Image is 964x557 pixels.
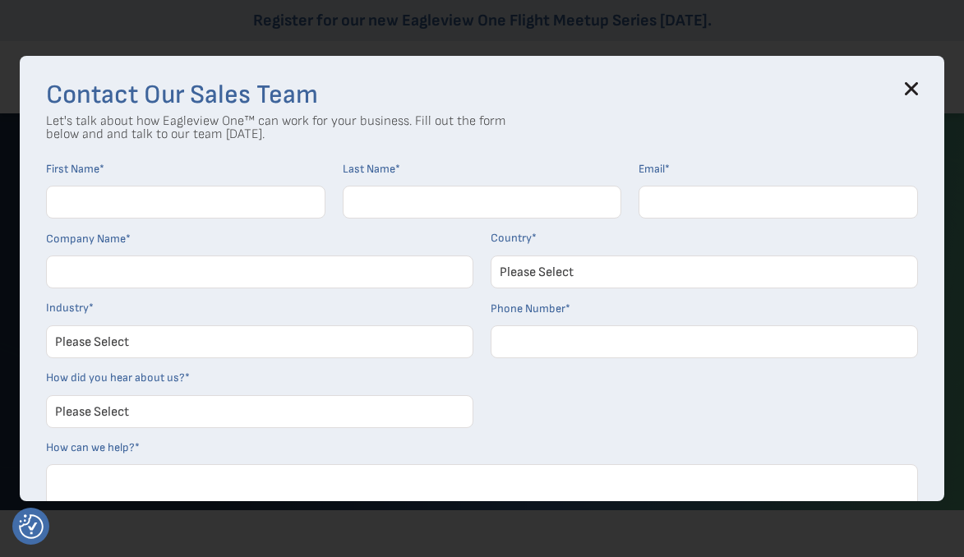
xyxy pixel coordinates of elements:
[491,302,565,315] span: Phone Number
[46,440,135,454] span: How can we help?
[46,371,185,384] span: How did you hear about us?
[19,514,44,539] img: Revisit consent button
[46,162,99,176] span: First Name
[491,231,532,245] span: Country
[639,162,665,176] span: Email
[343,162,395,176] span: Last Name
[46,232,126,246] span: Company Name
[46,82,918,108] h3: Contact Our Sales Team
[19,514,44,539] button: Consent Preferences
[46,301,89,315] span: Industry
[46,115,506,141] p: Let's talk about how Eagleview One™ can work for your business. Fill out the form below and and t...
